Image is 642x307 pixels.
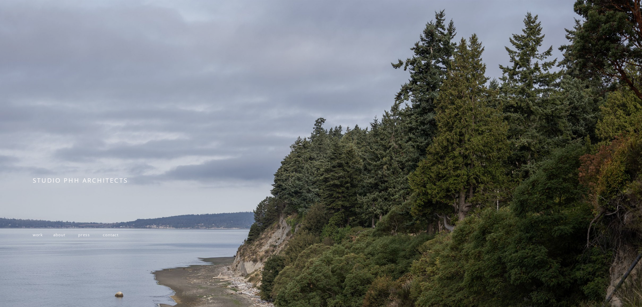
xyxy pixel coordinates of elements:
span: STUDIO PHH ARCHITECTS [33,176,128,184]
a: press [78,232,90,237]
a: work [33,232,43,237]
a: about [53,232,65,237]
a: contact [103,232,119,237]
